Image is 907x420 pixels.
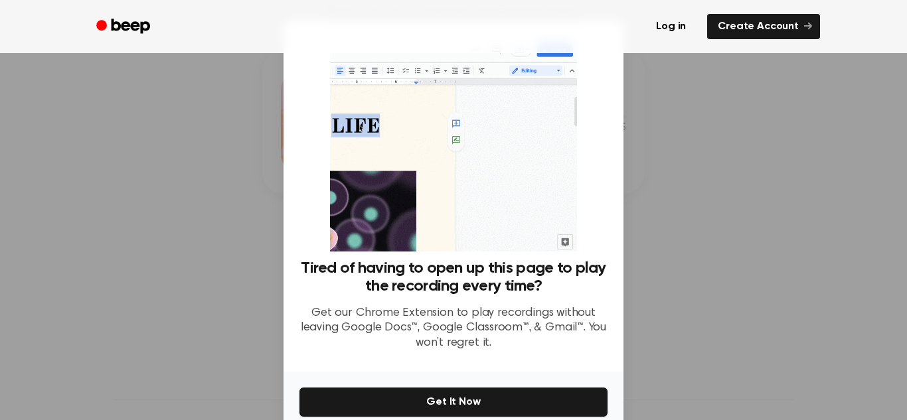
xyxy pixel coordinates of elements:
p: Get our Chrome Extension to play recordings without leaving Google Docs™, Google Classroom™, & Gm... [299,306,608,351]
a: Create Account [707,14,820,39]
h3: Tired of having to open up this page to play the recording every time? [299,259,608,295]
a: Log in [643,11,699,42]
img: Beep extension in action [330,37,576,251]
button: Get It Now [299,387,608,417]
a: Beep [87,14,162,40]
